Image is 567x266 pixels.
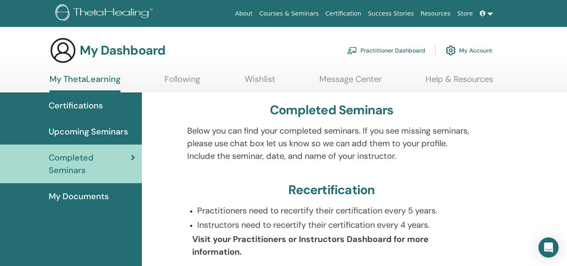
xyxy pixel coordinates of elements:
[347,47,357,54] img: chalkboard-teacher.svg
[49,125,128,138] span: Upcoming Seminars
[197,204,476,217] p: Practitioners need to recertify their certification every 5 years.
[322,6,364,21] a: Certification
[80,43,165,58] h3: My Dashboard
[446,43,456,58] img: cog.svg
[256,6,322,21] a: Courses & Seminars
[187,124,476,162] p: Below you can find your completed seminars. If you see missing seminars, please use chat box let ...
[426,74,493,90] a: Help & Resources
[49,190,109,203] span: My Documents
[454,6,476,21] a: Store
[319,74,381,90] a: Message Center
[232,6,256,21] a: About
[192,234,429,257] b: Visit your Practitioners or Instructors Dashboard for more information.
[165,74,200,90] a: Following
[417,6,454,21] a: Resources
[50,74,120,92] a: My ThetaLearning
[49,99,103,112] span: Certifications
[49,151,131,176] span: Completed Seminars
[197,219,476,231] p: Instructors need to recertify their certification every 4 years.
[446,41,492,60] a: My Account
[538,237,559,258] div: Open Intercom Messenger
[270,103,394,118] h3: Completed Seminars
[245,74,275,90] a: Wishlist
[288,182,375,198] h3: Recertification
[50,37,76,64] img: generic-user-icon.jpg
[347,41,425,60] a: Practitioner Dashboard
[55,4,156,23] img: logo.png
[365,6,417,21] a: Success Stories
